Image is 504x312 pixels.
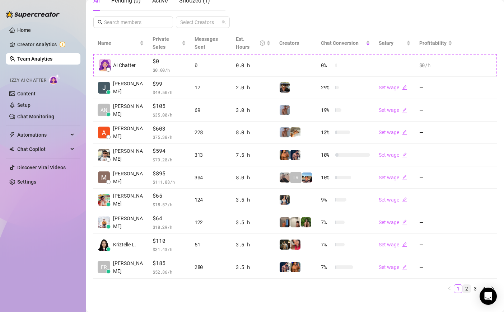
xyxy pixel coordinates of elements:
[98,171,110,183] img: Mariane Subia
[488,284,497,293] li: Next Page
[98,127,110,138] img: Adrian Custodio
[195,61,227,69] div: 0
[402,197,407,202] span: edit
[402,108,407,113] span: edit
[379,175,407,180] a: Set wageedit
[321,241,332,249] span: 7 %
[280,127,290,137] img: Joey
[113,241,136,249] span: Kriztelle L.
[379,264,407,270] a: Set wageedit
[419,40,447,46] span: Profitability
[415,122,457,144] td: —
[98,20,103,25] span: search
[195,174,227,181] div: 304
[280,105,290,115] img: Joey
[98,82,110,94] img: Jeffery Bamba
[471,284,480,293] li: 3
[321,84,332,91] span: 29 %
[236,84,271,91] div: 2.0 h
[113,170,144,185] span: [PERSON_NAME]
[101,263,107,271] span: FR
[93,32,148,54] th: Name
[415,144,457,166] td: —
[17,39,75,50] a: Creator Analytics exclamation-circle
[153,169,186,178] span: $895
[98,216,110,228] img: Jayson Roa
[98,39,138,47] span: Name
[195,263,227,271] div: 280
[17,102,31,108] a: Setup
[415,166,457,189] td: —
[113,147,144,163] span: [PERSON_NAME]
[153,259,186,268] span: $185
[379,107,407,113] a: Set wageedit
[280,150,290,160] img: JG
[49,74,60,85] img: AI Chatter
[153,156,186,163] span: $ 79.20 /h
[195,196,227,204] div: 124
[480,288,497,305] div: Open Intercom Messenger
[321,40,359,46] span: Chat Conversion
[379,197,407,203] a: Set wageedit
[99,59,111,71] img: izzy-ai-chatter-avatar-DDCN_rTZ.svg
[290,262,300,272] img: JG
[280,262,290,272] img: Axel
[280,240,290,250] img: Tony
[236,196,271,204] div: 3.5 h
[321,106,332,114] span: 19 %
[445,284,454,293] button: left
[415,189,457,211] td: —
[321,61,332,69] span: 0 %
[153,102,186,110] span: $105
[236,35,265,51] div: Est. Hours
[301,217,311,227] img: Nathaniel
[415,77,457,99] td: —
[113,61,136,69] span: AI Chatter
[195,151,227,159] div: 313
[419,61,452,69] div: $0 /h
[321,151,332,159] span: 10 %
[153,133,186,141] span: $ 75.38 /h
[153,192,186,200] span: $65
[153,237,186,245] span: $110
[113,102,144,118] span: [PERSON_NAME]
[17,114,54,119] a: Chat Monitoring
[402,219,407,224] span: edit
[415,99,457,122] td: —
[104,18,163,26] input: Search members
[454,285,462,293] a: 1
[321,174,332,181] span: 10 %
[488,284,497,293] button: right
[379,242,407,247] a: Set wageedit
[195,218,227,226] div: 122
[9,132,15,138] span: thunderbolt
[480,284,488,293] li: 4
[17,143,68,155] span: Chat Copilot
[490,286,495,290] span: right
[17,179,36,185] a: Settings
[236,61,271,69] div: 0.0 h
[415,211,457,234] td: —
[98,239,110,251] img: Kriztelle L.
[195,36,218,50] span: Messages Sent
[463,285,471,293] a: 2
[236,241,271,249] div: 3.5 h
[153,57,186,66] span: $0
[280,172,290,183] img: LC
[236,263,271,271] div: 3.5 h
[98,194,110,206] img: Aira Marie
[153,111,186,118] span: $ 35.00 /h
[153,89,186,96] span: $ 49.50 /h
[153,223,186,231] span: $ 18.29 /h
[236,106,271,114] div: 3.0 h
[113,259,144,275] span: [PERSON_NAME]
[113,124,144,140] span: [PERSON_NAME]
[113,192,144,208] span: [PERSON_NAME]
[98,149,110,161] img: Rick Gino Tarce…
[321,128,332,136] span: 13 %
[379,40,393,46] span: Salary
[153,214,186,223] span: $64
[321,263,332,271] span: 7 %
[236,174,271,181] div: 8.0 h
